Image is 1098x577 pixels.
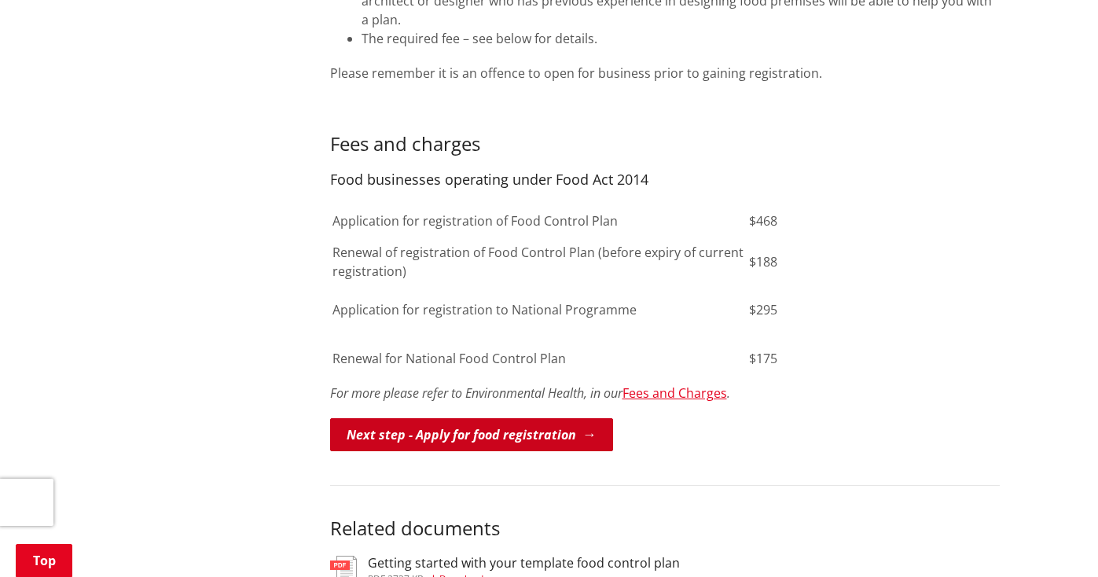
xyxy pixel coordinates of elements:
[330,384,622,402] em: For more please refer to Environmental Health, in our
[362,29,1000,48] li: The required fee – see below for details.
[330,418,613,451] a: Next step - Apply for food registration
[332,335,747,382] td: Renewal for National Food Control Plan
[330,133,1000,156] h3: Fees and charges
[1026,511,1082,568] iframe: Messenger Launcher
[748,287,843,334] td: $295
[748,335,843,382] td: $175
[16,544,72,577] a: Top
[330,171,1000,189] h4: Food businesses operating under Food Act 2014
[332,238,747,285] td: Renewal of registration of Food Control Plan (before expiry of current registration)
[332,205,747,237] td: Application for registration of Food Control Plan
[330,64,1000,83] p: Please remember it is an offence to open for business prior to gaining registration.
[330,517,1000,540] h3: Related documents
[748,238,843,285] td: $188
[368,556,680,571] h3: Getting started with your template food control plan
[622,384,727,402] a: Fees and Charges
[748,205,843,237] td: $468
[727,384,730,402] em: .
[332,287,747,334] td: Application for registration to National Programme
